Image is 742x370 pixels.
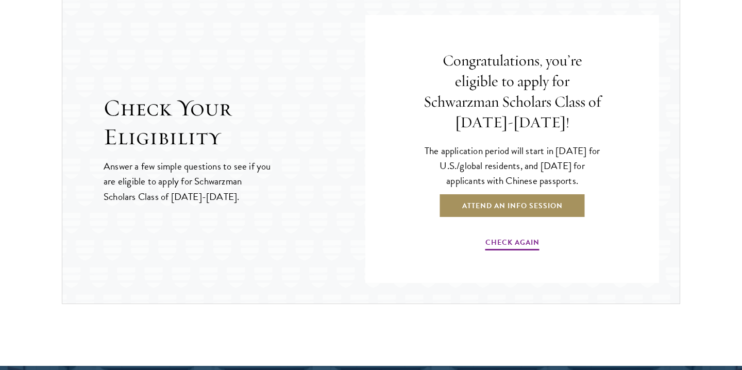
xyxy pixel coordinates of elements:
h4: Congratulations, you’re eligible to apply for Schwarzman Scholars Class of [DATE]-[DATE]! [422,51,602,133]
p: The application period will start in [DATE] for U.S./global residents, and [DATE] for applicants ... [422,143,602,188]
p: Answer a few simple questions to see if you are eligible to apply for Schwarzman Scholars Class o... [104,159,272,204]
a: Check Again [485,236,539,252]
a: Attend an Info Session [439,193,586,218]
h2: Check Your Eligibility [104,94,365,152]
